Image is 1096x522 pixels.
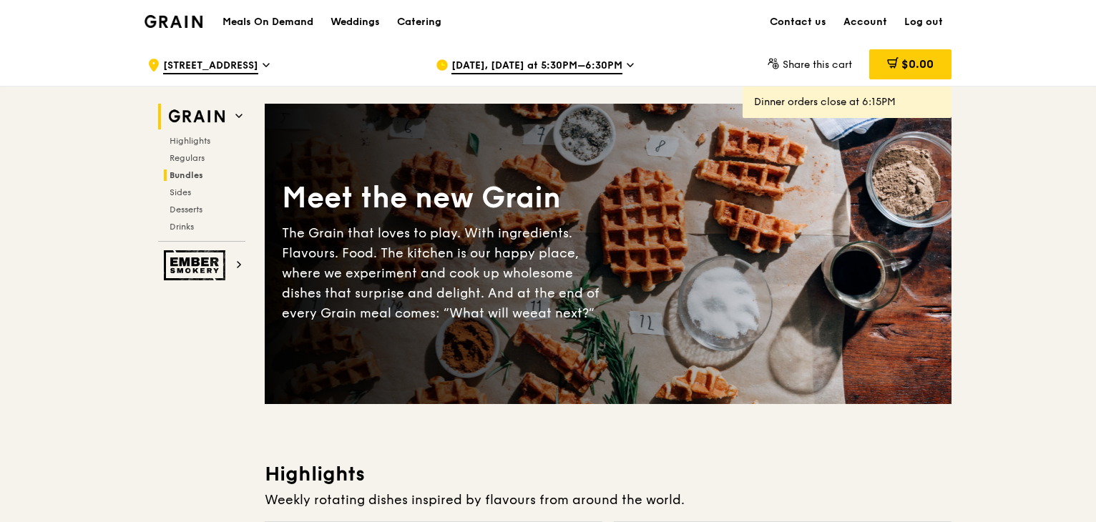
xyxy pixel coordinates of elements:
[331,1,380,44] div: Weddings
[896,1,951,44] a: Log out
[388,1,450,44] a: Catering
[170,136,210,146] span: Highlights
[170,187,191,197] span: Sides
[761,1,835,44] a: Contact us
[282,179,608,217] div: Meet the new Grain
[901,57,934,71] span: $0.00
[145,15,202,28] img: Grain
[322,1,388,44] a: Weddings
[164,250,230,280] img: Ember Smokery web logo
[170,153,205,163] span: Regulars
[163,59,258,74] span: [STREET_ADDRESS]
[282,223,608,323] div: The Grain that loves to play. With ingredients. Flavours. Food. The kitchen is our happy place, w...
[754,95,940,109] div: Dinner orders close at 6:15PM
[170,222,194,232] span: Drinks
[170,205,202,215] span: Desserts
[265,461,951,487] h3: Highlights
[397,1,441,44] div: Catering
[783,59,852,71] span: Share this cart
[265,490,951,510] div: Weekly rotating dishes inspired by flavours from around the world.
[835,1,896,44] a: Account
[451,59,622,74] span: [DATE], [DATE] at 5:30PM–6:30PM
[530,305,595,321] span: eat next?”
[164,104,230,129] img: Grain web logo
[170,170,203,180] span: Bundles
[222,15,313,29] h1: Meals On Demand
